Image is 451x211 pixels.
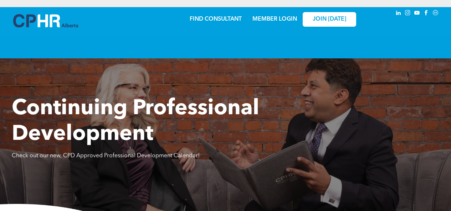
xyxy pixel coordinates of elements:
[252,16,297,22] a: MEMBER LOGIN
[432,9,440,19] a: Social network
[313,16,346,23] span: JOIN [DATE]
[422,9,430,19] a: facebook
[303,12,356,27] a: JOIN [DATE]
[12,98,259,145] span: Continuing Professional Development
[12,153,200,159] span: Check out our new, CPD Approved Professional Development Calendar!
[190,16,242,22] a: FIND CONSULTANT
[395,9,403,19] a: linkedin
[404,9,412,19] a: instagram
[413,9,421,19] a: youtube
[13,14,78,27] img: A blue and white logo for cp alberta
